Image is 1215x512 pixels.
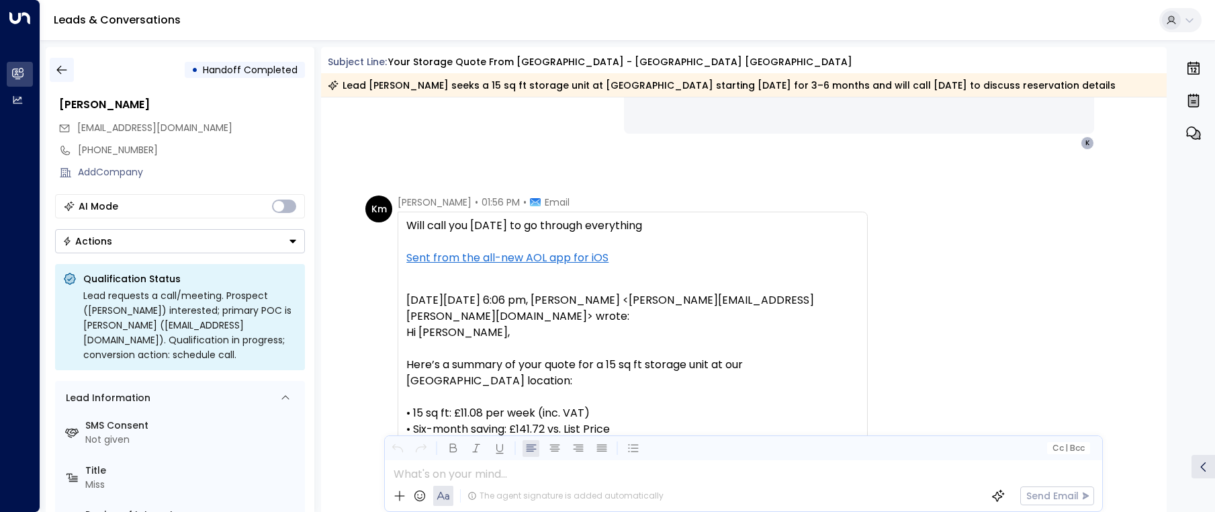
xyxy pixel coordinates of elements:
div: AI Mode [79,200,118,213]
p: [DATE][DATE] 6:06 pm, [PERSON_NAME] <[PERSON_NAME][EMAIL_ADDRESS][PERSON_NAME][DOMAIN_NAME]> wrote: [406,282,859,325]
span: [EMAIL_ADDRESS][DOMAIN_NAME] [77,121,232,134]
div: AddCompany [78,165,305,179]
div: The agent signature is added automatically [467,490,664,502]
div: Not given [85,433,300,447]
div: Actions [62,235,112,247]
div: Lead Information [61,391,150,405]
span: Handoff Completed [203,63,298,77]
div: Lead requests a call/meeting. Prospect ([PERSON_NAME]) interested; primary POC is [PERSON_NAME] (... [83,288,297,362]
span: Subject Line: [328,55,387,69]
div: [PERSON_NAME] [59,97,305,113]
span: • [523,196,527,209]
div: [PHONE_NUMBER] [78,143,305,157]
span: [PERSON_NAME] [398,196,471,209]
span: k.morris8118@aol.com [77,121,232,135]
a: Sent from the all-new AOL app for iOS [406,250,609,266]
button: Cc|Bcc [1047,442,1090,455]
label: SMS Consent [85,419,300,433]
div: • [191,58,198,82]
p: Qualification Status [83,272,297,286]
span: 01:56 PM [482,196,520,209]
div: Miss [85,478,300,492]
div: Km [365,196,392,222]
span: | [1065,443,1068,453]
button: Actions [55,229,305,253]
a: Leads & Conversations [54,12,181,28]
div: K [1081,136,1094,150]
span: Email [545,196,570,209]
label: Title [85,464,300,478]
span: • [475,196,478,209]
div: Your storage quote from [GEOGRAPHIC_DATA] - [GEOGRAPHIC_DATA] [GEOGRAPHIC_DATA] [388,55,852,69]
div: Lead [PERSON_NAME] seeks a 15 sq ft storage unit at [GEOGRAPHIC_DATA] starting [DATE] for 3–6 mon... [328,79,1116,92]
span: Cc Bcc [1052,443,1085,453]
div: Button group with a nested menu [55,229,305,253]
button: Undo [389,440,406,457]
button: Redo [412,440,429,457]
